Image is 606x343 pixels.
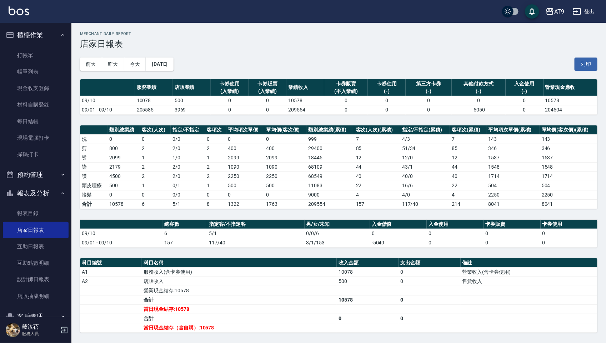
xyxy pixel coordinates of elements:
th: 客次(人次)(累積) [354,125,400,135]
td: 洗 [80,134,107,144]
td: A1 [80,267,142,277]
td: 0 [427,229,484,238]
td: 09/10 [80,96,135,105]
div: 其他付款方式 [454,80,504,88]
th: 科目編號 [80,258,142,268]
td: 800 [107,144,140,153]
td: 8041 [486,199,540,209]
td: 157 [354,199,400,209]
th: 客項次 [205,125,226,135]
th: 備註 [461,258,597,268]
td: 85 [450,144,486,153]
th: 客次(人次) [140,125,171,135]
td: 0 / 1 [171,181,205,190]
th: 平均項次單價(累積) [486,125,540,135]
td: 0 [324,105,368,114]
td: 0 / 0 [171,134,205,144]
td: 10578 [337,295,399,304]
td: 117/40 [400,199,450,209]
div: 第三方卡券 [407,80,450,88]
button: AT9 [543,4,567,19]
div: 卡券使用 [370,80,404,88]
td: 09/10 [80,229,162,238]
td: 合計 [80,199,107,209]
td: 0 [226,190,265,199]
td: 0 [368,105,406,114]
td: 1548 [540,162,597,171]
td: 40 / 0 [400,171,450,181]
td: 209554 [306,199,354,209]
td: 燙 [80,153,107,162]
td: 22 [354,181,400,190]
td: 售貨收入 [461,277,597,286]
td: 500 [173,96,211,105]
td: 0 [205,190,226,199]
table: a dense table [80,258,597,333]
td: 40 [354,171,400,181]
div: (-) [407,88,450,95]
td: 3969 [173,105,211,114]
div: (入業績) [212,88,247,95]
div: AT9 [554,7,564,16]
div: (-) [454,88,504,95]
th: 業績收入 [286,79,324,96]
td: 0 [140,134,171,144]
td: 4500 [107,171,140,181]
div: 入金使用 [507,80,542,88]
a: 店家日報表 [3,222,69,238]
td: 9000 [306,190,354,199]
td: 0 [484,238,540,247]
td: 1537 [540,153,597,162]
td: 0 [324,96,368,105]
th: 卡券使用 [541,220,597,229]
button: save [525,4,539,19]
th: 入金使用 [427,220,484,229]
table: a dense table [80,125,597,209]
td: 0 [399,277,460,286]
td: 0 [541,238,597,247]
td: 護 [80,171,107,181]
td: 117/40 [207,238,305,247]
td: 2 [140,144,171,153]
td: 10578 [544,96,597,105]
td: 2250 [540,190,597,199]
td: 2250 [226,171,265,181]
td: 4 / 3 [400,134,450,144]
td: 2099 [226,153,265,162]
td: 0/0/6 [305,229,370,238]
td: 0 [249,105,286,114]
th: 服務業績 [135,79,173,96]
a: 互助日報表 [3,238,69,255]
th: 科目名稱 [142,258,337,268]
td: 1763 [264,199,306,209]
td: 500 [337,277,399,286]
th: 指定/不指定 [171,125,205,135]
td: 0 [399,295,460,304]
th: 類別總業績(累積) [306,125,354,135]
a: 帳單列表 [3,64,69,80]
div: (-) [370,88,404,95]
td: 4 [450,190,486,199]
th: 總客數 [162,220,207,229]
td: 204504 [544,105,597,114]
button: [DATE] [146,58,173,71]
div: 卡券販賣 [250,80,285,88]
th: 單均價(客次價) [264,125,306,135]
td: 2 [205,171,226,181]
a: 設計師日報表 [3,271,69,288]
div: 卡券販賣 [326,80,366,88]
td: 2 / 0 [171,171,205,181]
td: 0 [370,229,427,238]
button: 登出 [570,5,597,18]
h5: 戴汝蓓 [22,323,58,330]
a: 打帳單 [3,47,69,64]
th: 單均價(客次價)(累積) [540,125,597,135]
td: 2 [205,162,226,171]
td: 營業現金結存:10578 [142,286,337,295]
button: 昨天 [102,58,124,71]
td: 1 [140,153,171,162]
td: 40 [450,171,486,181]
td: -5050 [452,105,506,114]
td: 143 [486,134,540,144]
td: A2 [80,277,142,286]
